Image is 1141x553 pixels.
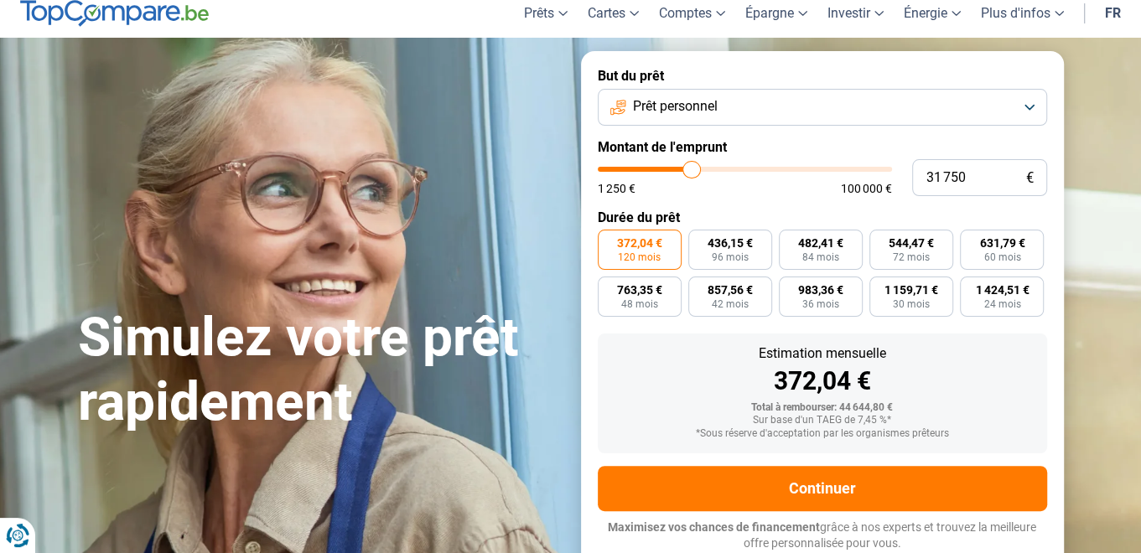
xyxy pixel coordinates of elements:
button: Continuer [598,466,1047,511]
span: 544,47 € [889,237,934,249]
span: Prêt personnel [633,97,718,116]
span: 30 mois [893,299,930,309]
p: grâce à nos experts et trouvez la meilleure offre personnalisée pour vous. [598,519,1047,552]
div: Sur base d'un TAEG de 7,45 %* [611,415,1034,426]
span: 1 424,51 € [975,284,1029,296]
span: 1 250 € [598,183,635,194]
div: 372,04 € [611,369,1034,394]
span: 96 mois [712,252,749,262]
span: 857,56 € [708,284,753,296]
span: 372,04 € [617,237,662,249]
div: Estimation mensuelle [611,347,1034,360]
span: € [1026,171,1034,185]
span: 48 mois [621,299,658,309]
span: 84 mois [802,252,839,262]
div: Total à rembourser: 44 644,80 € [611,402,1034,414]
span: 763,35 € [617,284,662,296]
span: 100 000 € [841,183,892,194]
span: 631,79 € [979,237,1024,249]
label: Montant de l'emprunt [598,139,1047,155]
label: Durée du prêt [598,209,1047,225]
button: Prêt personnel [598,89,1047,126]
span: 24 mois [983,299,1020,309]
label: But du prêt [598,68,1047,84]
span: 120 mois [618,252,661,262]
span: Maximisez vos chances de financement [608,520,820,534]
div: *Sous réserve d'acceptation par les organismes prêteurs [611,428,1034,440]
span: 42 mois [712,299,749,309]
span: 72 mois [893,252,930,262]
span: 983,36 € [798,284,843,296]
span: 436,15 € [708,237,753,249]
span: 60 mois [983,252,1020,262]
span: 36 mois [802,299,839,309]
span: 1 159,71 € [884,284,938,296]
h1: Simulez votre prêt rapidement [78,306,561,435]
span: 482,41 € [798,237,843,249]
